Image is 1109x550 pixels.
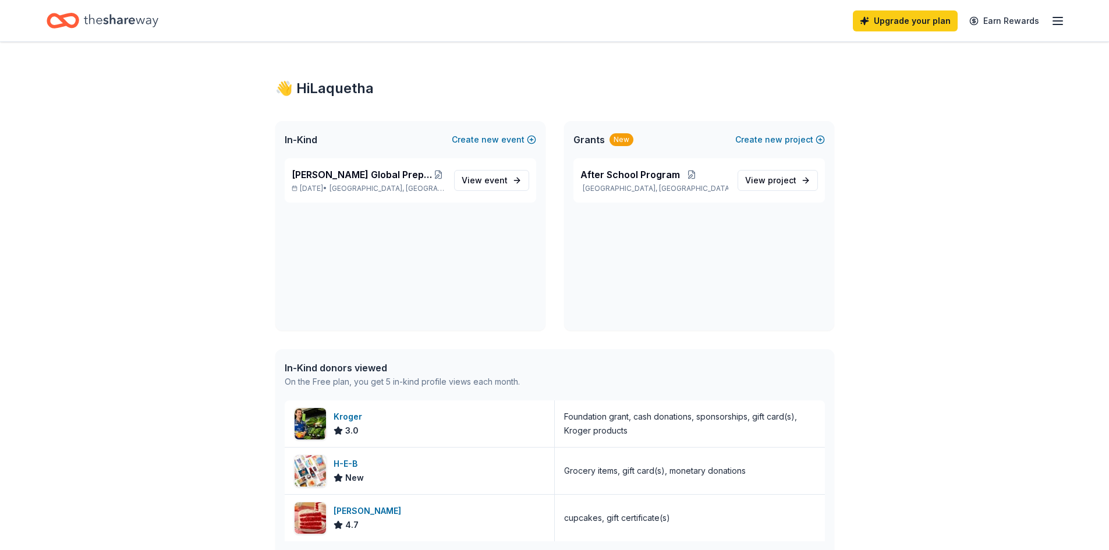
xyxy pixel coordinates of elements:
img: Image for Susie Cakes [295,502,326,534]
span: After School Program [580,168,680,182]
span: View [462,173,508,187]
a: View event [454,170,529,191]
a: Earn Rewards [962,10,1046,31]
img: Image for H-E-B [295,455,326,487]
div: Kroger [334,410,367,424]
span: 3.0 [345,424,359,438]
span: View [745,173,796,187]
a: View project [738,170,818,191]
span: new [765,133,782,147]
span: [GEOGRAPHIC_DATA], [GEOGRAPHIC_DATA] [329,184,444,193]
p: [DATE] • [292,184,445,193]
span: In-Kind [285,133,317,147]
div: Grocery items, gift card(s), monetary donations [564,464,746,478]
span: Grants [573,133,605,147]
a: Upgrade your plan [853,10,958,31]
span: 4.7 [345,518,359,532]
span: project [768,175,796,185]
button: Createnewevent [452,133,536,147]
span: New [345,471,364,485]
div: In-Kind donors viewed [285,361,520,375]
div: 👋 Hi Laquetha [275,79,834,98]
div: New [610,133,633,146]
div: [PERSON_NAME] [334,504,406,518]
img: Image for Kroger [295,408,326,439]
span: [PERSON_NAME] Global Prep Academy at [PERSON_NAME] [292,168,433,182]
button: Createnewproject [735,133,825,147]
div: On the Free plan, you get 5 in-kind profile views each month. [285,375,520,389]
span: new [481,133,499,147]
div: H-E-B [334,457,364,471]
div: Foundation grant, cash donations, sponsorships, gift card(s), Kroger products [564,410,816,438]
a: Home [47,7,158,34]
div: cupcakes, gift certificate(s) [564,511,670,525]
span: event [484,175,508,185]
p: [GEOGRAPHIC_DATA], [GEOGRAPHIC_DATA] [580,184,728,193]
